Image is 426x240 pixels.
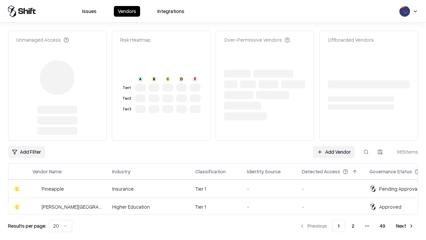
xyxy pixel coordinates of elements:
[374,220,391,232] button: 49
[78,6,101,17] button: Issues
[14,185,20,192] div: C
[224,36,290,43] div: Over-Permissive Vendors
[138,76,143,82] div: A
[332,220,345,232] button: 1
[165,76,170,82] div: C
[192,76,198,82] div: F
[112,203,185,210] div: Higher Education
[328,36,374,43] div: Offboarded Vendors
[14,203,20,210] div: C
[346,220,360,232] button: 2
[195,168,226,175] div: Classification
[32,168,62,175] div: Vendor Name
[114,6,140,17] button: Vendors
[120,36,151,43] div: Risk Heatmap
[16,36,69,43] div: Unmanaged Access
[32,203,39,210] img: Reichman University
[121,106,132,112] div: Tier 3
[392,220,418,232] button: Next
[296,220,418,232] nav: pagination
[179,76,184,82] div: D
[121,85,132,91] div: Tier 1
[112,185,185,192] div: Insurance
[151,76,157,82] div: B
[391,148,418,155] div: 965 items
[195,185,236,192] div: Tier 1
[195,203,236,210] div: Tier 1
[32,185,39,192] img: Pineapple
[8,222,46,229] p: Results per page:
[42,185,64,192] div: Pineapple
[302,185,359,192] div: -
[379,185,418,192] div: Pending Approval
[247,203,291,210] div: -
[8,146,45,158] button: Add Filter
[42,203,102,210] div: [PERSON_NAME][GEOGRAPHIC_DATA]
[153,6,188,17] button: Integrations
[369,168,412,175] div: Governance Status
[379,203,401,210] div: Approved
[313,146,355,158] a: Add Vendor
[121,96,132,101] div: Tier 2
[302,168,340,175] div: Detected Access
[112,168,130,175] div: Industry
[247,185,291,192] div: -
[247,168,281,175] div: Identity Source
[302,203,359,210] div: -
